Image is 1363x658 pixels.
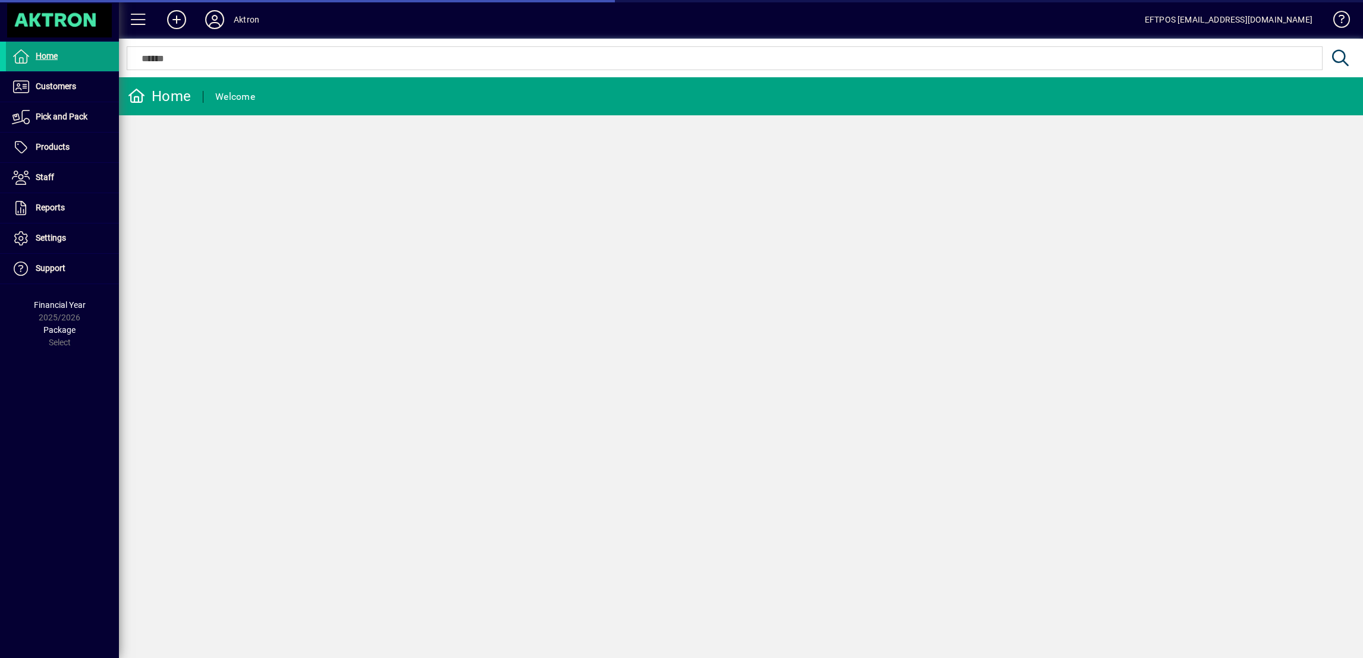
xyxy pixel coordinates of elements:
[36,81,76,91] span: Customers
[36,263,65,273] span: Support
[36,51,58,61] span: Home
[6,102,119,132] a: Pick and Pack
[6,163,119,193] a: Staff
[36,112,87,121] span: Pick and Pack
[36,203,65,212] span: Reports
[36,172,54,182] span: Staff
[36,233,66,243] span: Settings
[215,87,255,106] div: Welcome
[6,223,119,253] a: Settings
[6,193,119,223] a: Reports
[196,9,234,30] button: Profile
[158,9,196,30] button: Add
[6,72,119,102] a: Customers
[1145,10,1312,29] div: EFTPOS [EMAIL_ADDRESS][DOMAIN_NAME]
[234,10,259,29] div: Aktron
[6,133,119,162] a: Products
[6,254,119,284] a: Support
[128,87,191,106] div: Home
[36,142,70,152] span: Products
[1324,2,1348,41] a: Knowledge Base
[34,300,86,310] span: Financial Year
[43,325,76,335] span: Package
